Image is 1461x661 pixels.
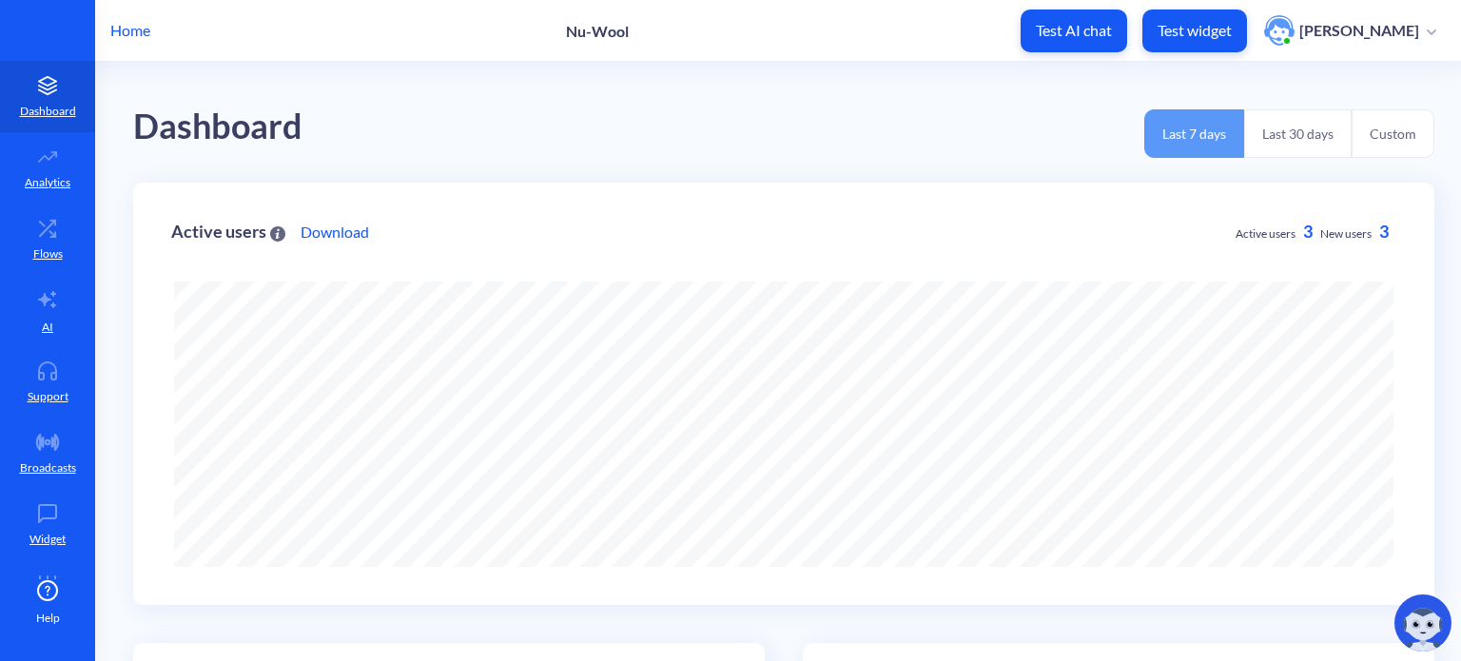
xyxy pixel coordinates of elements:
button: Test AI chat [1021,10,1127,52]
img: user photo [1264,15,1295,46]
button: user photo[PERSON_NAME] [1255,13,1446,48]
p: Home [110,19,150,42]
img: copilot-icon.svg [1394,594,1451,651]
p: Test widget [1158,21,1232,40]
span: 3 [1303,221,1313,242]
div: Active users [171,223,285,241]
button: Last 30 days [1244,109,1352,158]
span: 3 [1379,221,1389,242]
p: Nu-Wool [566,22,629,40]
div: Dashboard [133,100,302,154]
button: Last 7 days [1144,109,1244,158]
p: Flows [33,245,63,262]
p: Test AI chat [1036,21,1112,40]
span: Help [36,610,60,627]
button: Test widget [1142,10,1247,52]
button: Custom [1352,109,1434,158]
p: Dashboard [20,103,76,120]
p: [PERSON_NAME] [1299,20,1419,41]
p: Widget [29,531,66,548]
a: Download [301,221,369,243]
p: Broadcasts [20,459,76,476]
span: New users [1320,226,1372,241]
p: Analytics [25,174,70,191]
p: AI [42,319,53,336]
span: Active users [1236,226,1295,241]
p: Support [28,388,68,405]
